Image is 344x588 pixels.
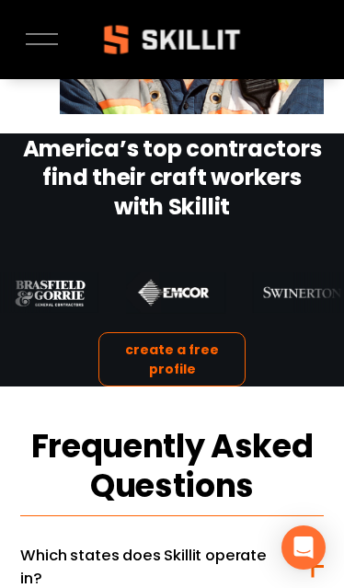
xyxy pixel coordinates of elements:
img: Skillit [88,12,256,67]
a: create a free profile [98,332,245,386]
strong: Frequently Asked Questions [31,423,319,508]
strong: America’s top contractors find their craft workers with Skillit [23,133,327,223]
div: Open Intercom Messenger [281,525,326,570]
